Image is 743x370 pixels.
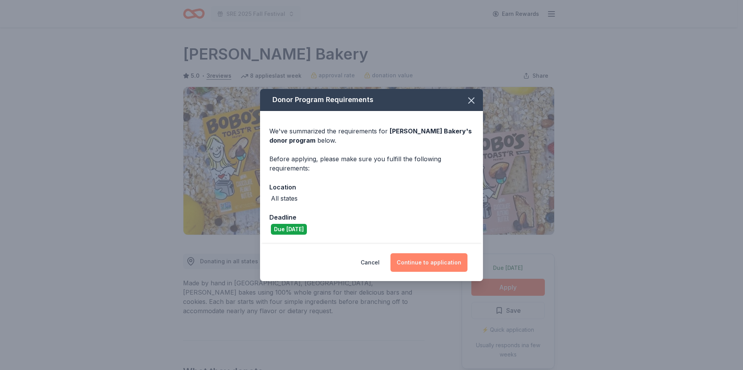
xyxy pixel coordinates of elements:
[390,253,467,272] button: Continue to application
[269,182,474,192] div: Location
[269,154,474,173] div: Before applying, please make sure you fulfill the following requirements:
[271,194,298,203] div: All states
[361,253,380,272] button: Cancel
[269,126,474,145] div: We've summarized the requirements for below.
[260,89,483,111] div: Donor Program Requirements
[271,224,307,235] div: Due [DATE]
[269,212,474,222] div: Deadline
